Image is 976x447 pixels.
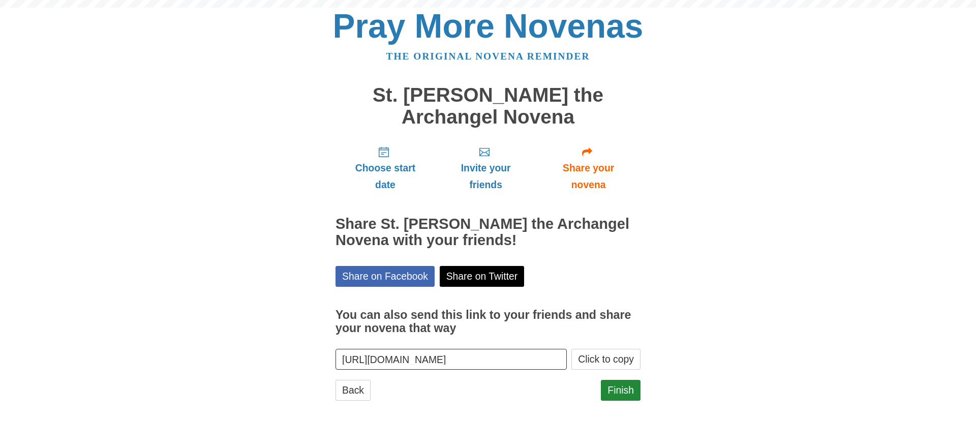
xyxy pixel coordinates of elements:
[440,266,525,287] a: Share on Twitter
[571,349,640,370] button: Click to copy
[536,138,640,198] a: Share your novena
[601,380,640,401] a: Finish
[435,138,536,198] a: Invite your friends
[546,160,630,193] span: Share your novena
[335,84,640,128] h1: St. [PERSON_NAME] the Archangel Novena
[386,51,590,62] a: The original novena reminder
[445,160,526,193] span: Invite your friends
[346,160,425,193] span: Choose start date
[333,7,644,45] a: Pray More Novenas
[335,216,640,249] h2: Share St. [PERSON_NAME] the Archangel Novena with your friends!
[335,380,371,401] a: Back
[335,138,435,198] a: Choose start date
[335,266,435,287] a: Share on Facebook
[335,309,640,335] h3: You can also send this link to your friends and share your novena that way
